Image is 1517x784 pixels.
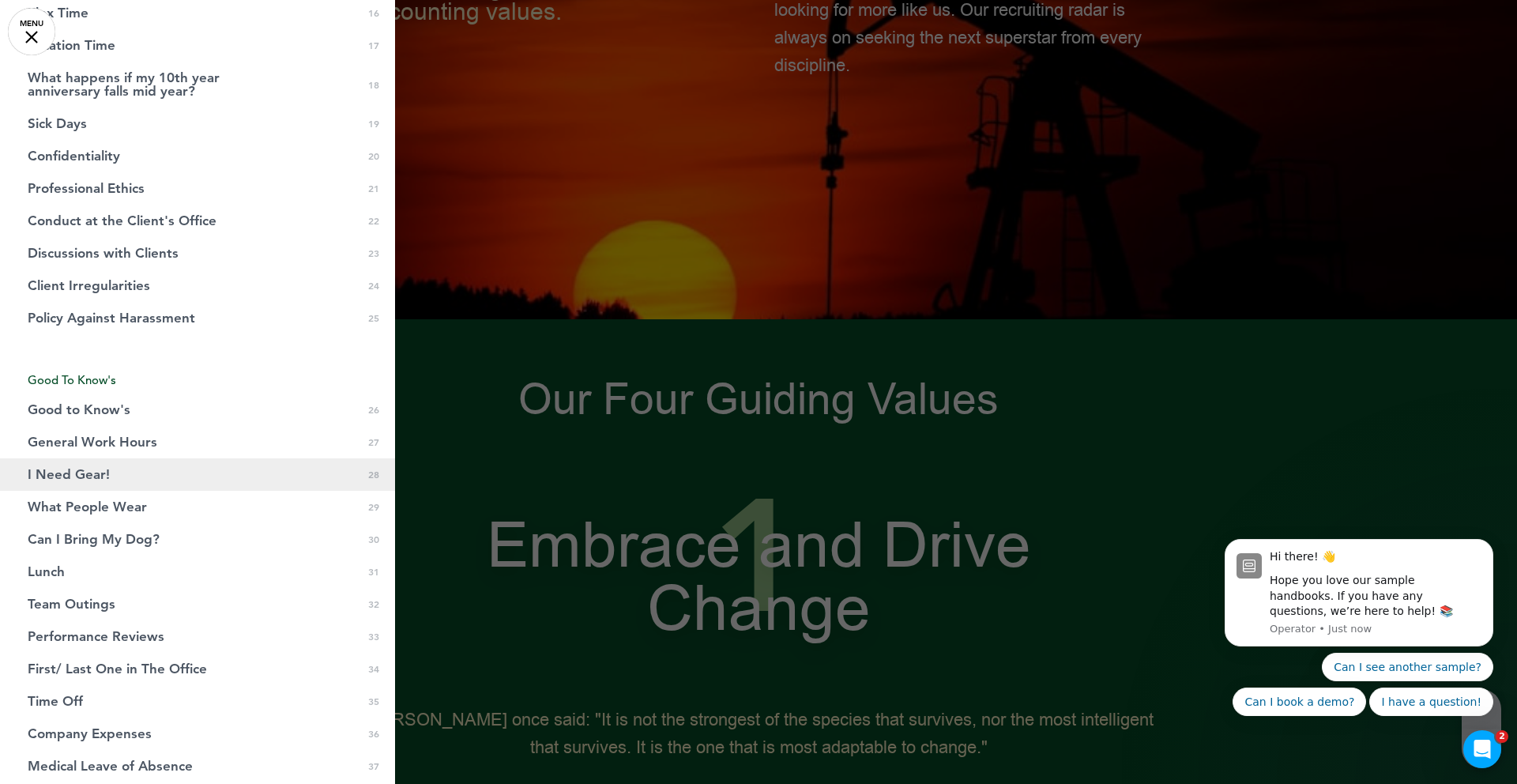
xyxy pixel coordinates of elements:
span: 28 [368,468,379,481]
span: 18 [368,78,379,92]
span: Performance Reviews [28,630,164,643]
span: What happens if my 10th year anniversary falls mid year? [28,71,288,98]
span: Time Off [28,695,83,708]
span: Professional Ethics [28,182,145,195]
span: 35 [368,695,379,708]
span: I Need Gear! [28,468,110,481]
span: 34 [368,662,379,676]
span: 2 [1496,730,1508,743]
span: Company Expenses [28,727,152,741]
iframe: Intercom notifications message [1201,452,1517,741]
span: 36 [368,727,379,741]
span: Sick Days [28,117,87,130]
span: Medical Leave of Absence [28,759,193,773]
span: 19 [368,117,379,130]
span: 29 [368,500,379,514]
span: Conduct at the Client's Office [28,214,216,228]
span: Flex Time [28,6,88,20]
span: Team Outings [28,597,115,611]
span: 23 [368,247,379,260]
span: 33 [368,630,379,643]
span: 22 [368,214,379,228]
span: Can I Bring My Dog? [28,533,160,546]
span: General Work Hours [28,435,157,449]
span: 32 [368,597,379,611]
span: Confidentiality [28,149,120,163]
span: Policy Against Harassment [28,311,195,325]
span: 25 [368,311,379,325]
a: MENU [8,8,55,55]
span: 21 [368,182,379,195]
span: Good to Know's [28,403,130,416]
span: 37 [368,759,379,773]
span: Discussions with Clients [28,247,179,260]
span: 26 [368,403,379,416]
span: Lunch [28,565,65,579]
span: What People Wear [28,500,147,514]
span: 31 [368,565,379,579]
span: 30 [368,533,379,546]
span: 16 [368,6,379,20]
span: 27 [368,435,379,449]
span: First/ Last One in The Office [28,662,207,676]
span: 17 [368,39,379,52]
span: 24 [368,279,379,292]
span: Vacation Time [28,39,115,52]
span: 20 [368,149,379,163]
iframe: Intercom live chat [1463,730,1501,768]
span: Client Irregularities [28,279,150,292]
